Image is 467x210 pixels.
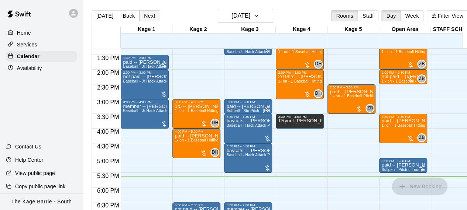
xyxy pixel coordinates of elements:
span: 1 - on - 1 Baseball - Pitching Clinic [381,79,442,83]
div: 2:00 PM – 2:30 PM [381,71,412,74]
p: Services [17,41,37,48]
span: Bullpen - Pitch off our professional turf mound [381,168,462,172]
span: 3:30 PM [95,114,121,120]
span: 1 - on - 1 Baseball Pitching Clinic [330,94,388,98]
button: Week [401,10,424,21]
span: 1- on - 1 Baseball Hitting Clinic [175,109,229,113]
span: DH [315,60,322,68]
div: 1:00 PM – 2:00 PM: paid -- Dastan Shanks [276,40,324,70]
span: 1:30 PM [95,55,121,61]
div: Kage 4 [276,26,327,33]
div: 5:00 PM – 5:30 PM: paid -- Logan Visentin [379,158,427,173]
a: Availability [6,63,77,74]
div: 6:30 PM – 7:00 PM [175,203,205,207]
div: 4:00 PM – 5:00 PM: paid -- Weston McMurter [172,129,220,158]
span: 6:30 PM [95,202,121,209]
span: Baseball - Hack Attack Pitching Machine - Ideal for 14U and older players [226,50,355,54]
button: Day [381,10,401,21]
span: ZB [419,134,425,141]
div: Services [6,39,77,50]
div: 3:00 PM – 4:00 PM [123,100,153,104]
div: 4:30 PM – 5:30 PM: baycats -- Tristan Clarke [224,143,272,173]
span: Baseball - Jr Hack Attack with Feeder - DO NOT NEED SECOND PERSON [123,109,255,113]
p: Help Center [15,156,43,164]
span: Baseball - Jr Hack Attack with Feeder - DO NOT NEED SECOND PERSON [123,64,255,69]
div: Dan Hodgins [210,119,219,127]
div: 3:00 PM – 3:30 PM: paid -- brad allan [224,99,272,114]
span: 1 - on - 1 Baseball Hitting and Pitching Clinic [381,50,460,54]
div: 2:30 PM – 3:30 PM [330,85,360,89]
div: Zach Biery [365,104,374,113]
button: Staff [358,10,379,21]
span: ZB [419,60,425,68]
div: Kage 1 [121,26,172,33]
span: DH [212,119,218,127]
div: Kage 5 [327,26,379,33]
div: Kage 2 [172,26,224,33]
div: Zach Biery [417,133,426,142]
span: 5:00 PM [95,158,121,164]
button: Rooms [331,10,358,21]
span: ZB [419,75,425,83]
p: View public page [15,169,55,177]
div: Dan Hodgins [314,60,323,69]
div: 5:00 PM – 5:30 PM [381,159,412,163]
div: 2:00 PM – 3:00 PM [278,71,308,74]
div: 3:30 PM – 4:30 PM [226,115,257,119]
span: Zach Biery [420,133,426,142]
div: 4:30 PM – 5:30 PM [226,144,257,148]
div: 3:00 PM – 4:00 PM: member -- Michael Filinski [121,99,169,129]
div: 3:30 PM – 4:30 PM: baycats -- Tristan Clarke [224,114,272,143]
div: 3:30 PM – 4:00 PM: TRyout Anderson Coates [276,114,324,129]
span: ZB [367,105,373,112]
div: 3:00 PM – 4:00 PM: 1/5 -- Jake Penney [172,99,220,129]
span: 1- on - 1 Baseball Hitting Clinic [278,79,333,83]
span: Baseball - Hack Attack Pitching Machine - Ideal for 14U and older players [226,123,355,127]
div: 2:00 PM – 3:00 PM: not paid -- Brian Buckingham [121,70,169,99]
button: [DATE] [92,10,118,21]
div: 1:30 PM – 2:00 PM: paid -- Lisa Ward [121,55,169,70]
p: The Kage Barrie - South [11,198,72,206]
div: 2:00 PM – 3:00 PM [123,71,153,74]
div: 1:00 PM – 2:00 PM: 2/2 -- Jen Haughton [379,40,427,70]
p: Calendar [17,53,40,60]
div: 3:30 PM – 4:00 PM [278,115,308,119]
span: Dan Hodgins [213,148,219,157]
span: 2:30 PM [95,84,121,91]
span: 3:00 PM [95,99,121,105]
span: Dan Hodgins [317,60,323,69]
div: Dan Hodgins [210,148,219,157]
span: Zach Biery [420,60,426,69]
span: You don't have the permission to add bookings [392,183,447,189]
div: 1:30 PM – 2:00 PM [123,56,153,60]
button: Back [118,10,140,21]
button: [DATE] [218,9,273,23]
span: 4:00 PM [95,129,121,135]
div: Dan Hodgins [314,89,323,98]
span: Baseball - Jr Hack Attack with Feeder - DO NOT NEED SECOND PERSON [123,79,255,83]
div: Zach Biery [417,74,426,83]
div: 4:00 PM – 5:00 PM [175,130,205,133]
div: 2:30 PM – 3:30 PM: paid -- Haydenn Barrett [327,84,375,114]
span: Dan Hodgins [317,89,323,98]
a: Calendar [6,51,77,62]
div: Kage 3 [224,26,276,33]
div: 3:00 PM – 4:00 PM [175,100,205,104]
p: Availability [17,64,42,72]
h6: [DATE] [231,11,250,21]
span: 4:30 PM [95,143,121,150]
span: Baseball - Hack Attack Pitching Machine - Ideal for 14U and older players [226,153,355,157]
span: DH [212,149,218,156]
a: Home [6,27,77,38]
span: 1 - on - 1 Baseball Hitting and Pitching Clinic [278,50,357,54]
div: 3:30 PM – 4:30 PM: paid -- Haydenn Barrett [379,114,427,143]
span: 5:30 PM [95,173,121,179]
p: Home [17,29,31,36]
div: 3:00 PM – 3:30 PM [226,100,257,104]
button: Next [139,10,160,21]
div: Open Area [379,26,431,33]
span: 6:00 PM [95,188,121,194]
